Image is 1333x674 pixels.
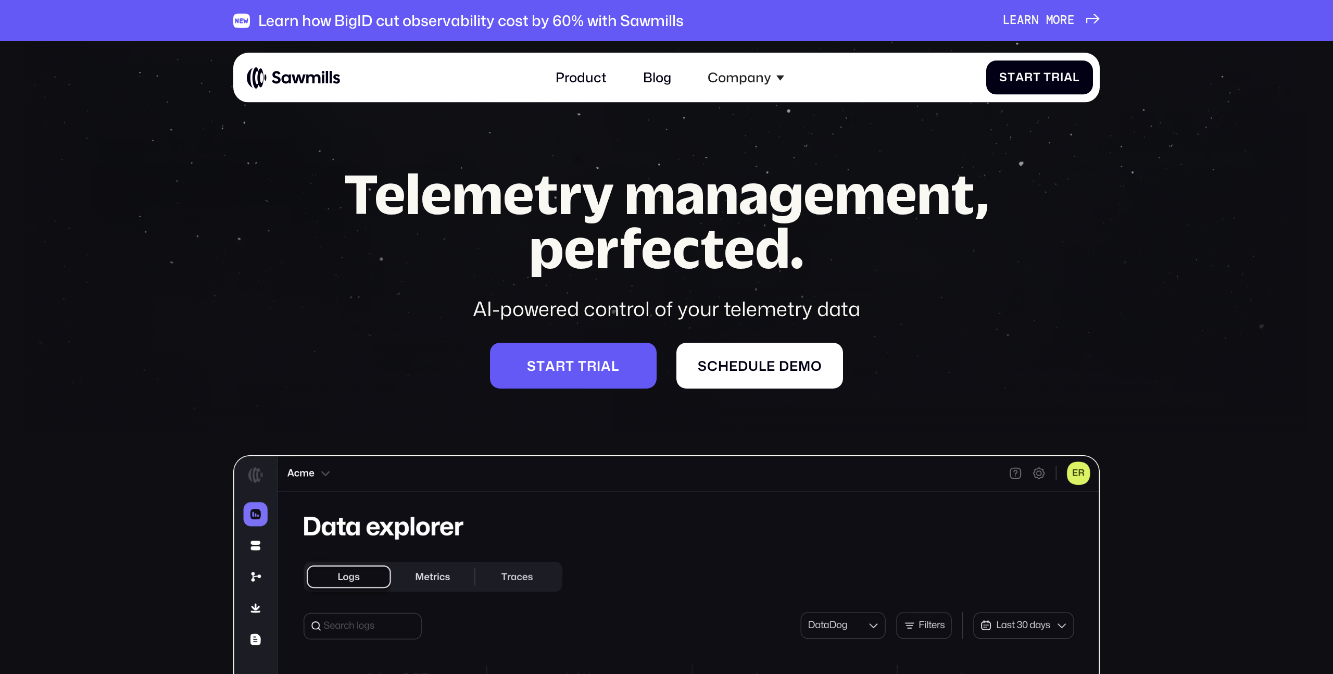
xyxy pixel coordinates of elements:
[536,358,545,374] span: t
[1024,71,1033,85] span: r
[1008,71,1015,85] span: t
[597,358,601,374] span: i
[545,60,616,96] a: Product
[1003,14,1100,28] a: Learnmore
[1024,14,1032,28] span: r
[729,358,738,374] span: e
[312,295,1021,323] div: AI-powered control of your telemetry data
[698,60,794,96] div: Company
[708,70,771,86] div: Company
[1051,71,1060,85] span: r
[789,358,798,374] span: e
[986,60,1093,94] a: StartTrial
[545,358,556,374] span: a
[1033,71,1041,85] span: t
[1073,71,1080,85] span: l
[312,167,1021,274] h1: Telemetry management, perfected.
[738,358,748,374] span: d
[1015,71,1024,85] span: a
[1003,14,1010,28] span: L
[707,358,718,374] span: c
[1060,14,1067,28] span: r
[779,358,789,374] span: d
[1032,14,1039,28] span: n
[999,71,1008,85] span: S
[718,358,729,374] span: h
[601,358,611,374] span: a
[1010,14,1017,28] span: e
[1043,71,1051,85] span: T
[1017,14,1024,28] span: a
[587,358,597,374] span: r
[1046,14,1053,28] span: m
[527,358,536,374] span: S
[748,358,759,374] span: u
[490,343,657,389] a: Starttrial
[556,358,565,374] span: r
[766,358,775,374] span: e
[611,358,619,374] span: l
[1067,14,1075,28] span: e
[698,358,707,374] span: S
[1060,71,1064,85] span: i
[578,358,587,374] span: t
[1053,14,1060,28] span: o
[633,60,681,96] a: Blog
[811,358,822,374] span: o
[1064,71,1073,85] span: a
[676,343,843,389] a: Scheduledemo
[798,358,811,374] span: m
[565,358,574,374] span: t
[759,358,766,374] span: l
[258,11,684,30] div: Learn how BigID cut observability cost by 60% with Sawmills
